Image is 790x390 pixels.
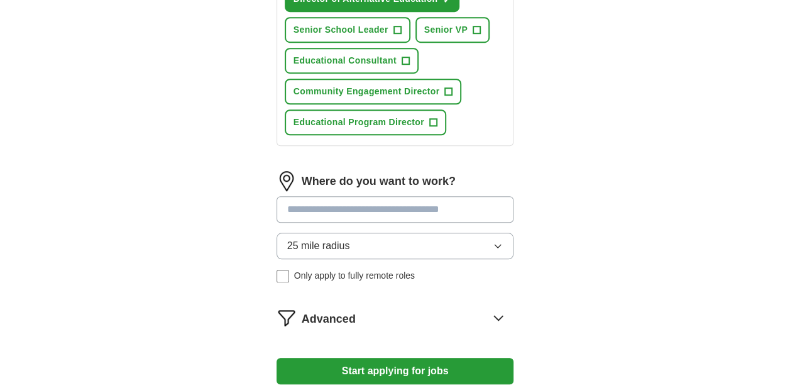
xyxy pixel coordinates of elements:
span: Educational Program Director [294,116,424,129]
button: Start applying for jobs [277,358,514,384]
button: 25 mile radius [277,233,514,259]
span: 25 mile radius [287,238,350,253]
button: Senior VP [415,17,490,43]
img: filter [277,308,297,328]
span: Educational Consultant [294,54,397,67]
img: location.png [277,171,297,191]
span: Community Engagement Director [294,85,440,98]
button: Community Engagement Director [285,79,462,104]
label: Where do you want to work? [302,173,456,190]
span: Senior School Leader [294,23,388,36]
span: Advanced [302,311,356,328]
button: Senior School Leader [285,17,410,43]
input: Only apply to fully remote roles [277,270,289,282]
span: Only apply to fully remote roles [294,269,415,282]
button: Educational Consultant [285,48,419,74]
button: Educational Program Director [285,109,446,135]
span: Senior VP [424,23,468,36]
